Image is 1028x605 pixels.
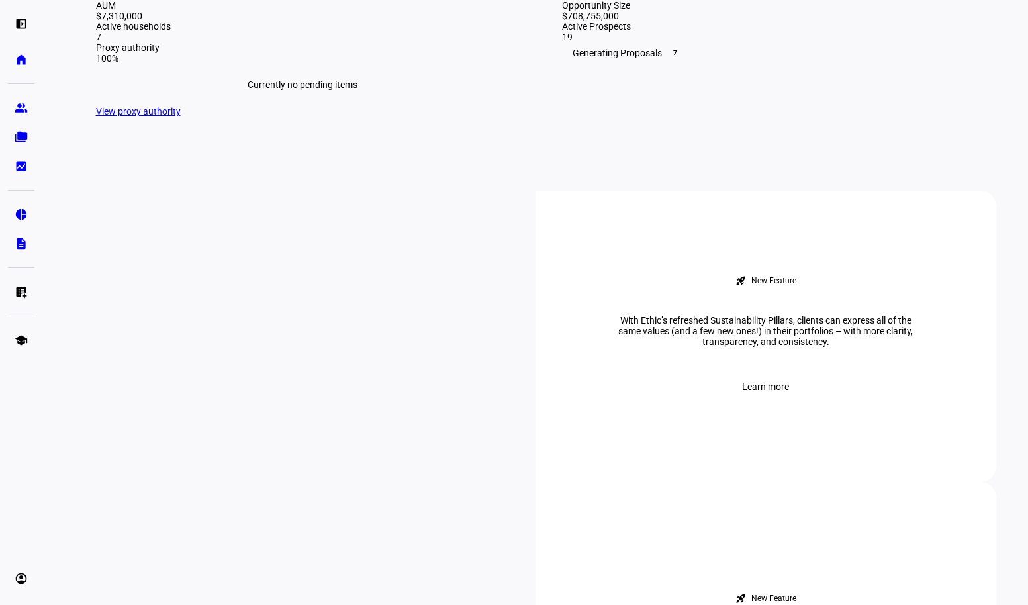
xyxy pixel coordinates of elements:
[8,201,34,228] a: pie_chart
[8,153,34,179] a: bid_landscape
[562,32,975,42] div: 19
[15,160,28,173] eth-mat-symbol: bid_landscape
[751,593,796,604] div: New Feature
[562,21,975,32] div: Active Prospects
[96,21,509,32] div: Active households
[15,285,28,299] eth-mat-symbol: list_alt_add
[96,42,509,53] div: Proxy authority
[96,11,509,21] div: $7,310,000
[96,64,509,106] div: Currently no pending items
[15,237,28,250] eth-mat-symbol: description
[15,130,28,144] eth-mat-symbol: folder_copy
[726,373,805,400] button: Learn more
[96,53,509,64] div: 100%
[15,53,28,66] eth-mat-symbol: home
[8,124,34,150] a: folder_copy
[96,32,509,42] div: 7
[8,230,34,257] a: description
[751,275,796,286] div: New Feature
[562,42,975,64] div: Generating Proposals
[15,17,28,30] eth-mat-symbol: left_panel_open
[15,572,28,585] eth-mat-symbol: account_circle
[735,593,746,604] mat-icon: rocket_launch
[735,275,746,286] mat-icon: rocket_launch
[96,106,181,116] a: View proxy authority
[15,208,28,221] eth-mat-symbol: pie_chart
[600,315,931,347] div: With Ethic’s refreshed Sustainability Pillars, clients can express all of the same values (and a ...
[15,101,28,115] eth-mat-symbol: group
[742,373,789,400] span: Learn more
[15,334,28,347] eth-mat-symbol: school
[562,11,975,21] div: $708,755,000
[670,48,680,58] span: 7
[8,46,34,73] a: home
[8,95,34,121] a: group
